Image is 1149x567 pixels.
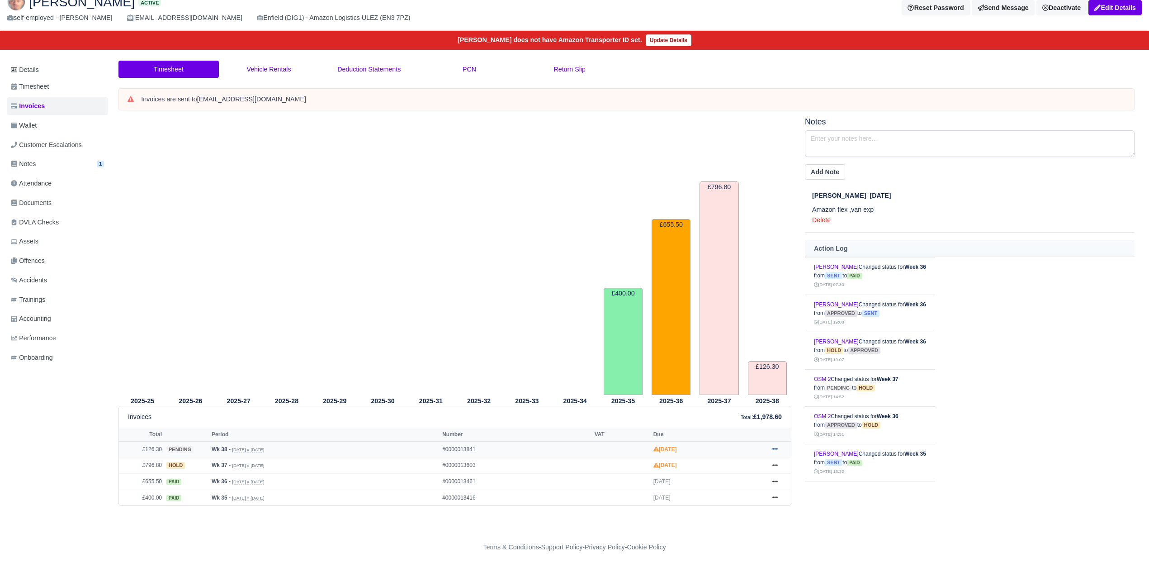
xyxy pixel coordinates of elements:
[7,62,108,78] a: Details
[825,347,843,354] span: hold
[814,394,844,399] small: [DATE] 14:52
[700,181,738,395] td: £796.80
[551,395,599,406] th: 2025-34
[814,282,844,287] small: [DATE] 07:30
[317,542,832,553] div: - - -
[646,34,691,46] a: Update Details
[455,395,503,406] th: 2025-32
[128,413,151,421] h6: Invoices
[904,264,926,270] strong: Week 36
[319,61,419,78] a: Deduction Statements
[359,395,407,406] th: 2025-30
[805,369,935,407] td: Changed status for from to
[814,319,844,324] small: [DATE] 19:08
[7,97,108,115] a: Invoices
[7,349,108,367] a: Onboarding
[599,395,647,406] th: 2025-35
[232,479,264,485] small: [DATE] » [DATE]
[118,61,219,78] a: Timesheet
[814,413,831,419] a: OSM 2
[11,217,59,228] span: DVLA Checks
[7,13,113,23] div: self-employed - [PERSON_NAME]
[212,446,231,453] strong: Wk 38 -
[847,460,862,466] span: paid
[825,459,842,466] span: sent
[7,136,108,154] a: Customer Escalations
[7,175,108,192] a: Attendance
[503,395,551,406] th: 2025-33
[825,272,842,279] span: sent
[7,214,108,231] a: DVLA Checks
[741,415,752,420] small: Total
[647,395,695,406] th: 2025-36
[209,428,440,441] th: Period
[753,413,782,420] strong: £1,978.60
[11,314,51,324] span: Accounting
[11,81,49,92] span: Timesheet
[877,413,898,419] strong: Week 36
[263,395,311,406] th: 2025-28
[440,490,592,505] td: #0000013416
[166,462,185,469] span: hold
[119,457,164,474] td: £796.80
[604,288,643,395] td: £400.00
[219,61,319,78] a: Vehicle Rentals
[7,117,108,134] a: Wallet
[7,78,108,95] a: Timesheet
[7,291,108,309] a: Trainings
[805,117,1135,127] h5: Notes
[232,496,264,501] small: [DATE] » [DATE]
[311,395,359,406] th: 2025-29
[741,412,782,422] div: :
[653,478,671,485] span: [DATE]
[119,441,164,457] td: £126.30
[812,192,866,199] span: [PERSON_NAME]
[11,120,37,131] span: Wallet
[904,301,926,308] strong: Week 36
[257,13,410,23] div: Enfield (DIG1) - Amazon Logistics ULEZ (EN3 7PZ)
[118,395,166,406] th: 2025-25
[7,329,108,347] a: Performance
[825,385,852,391] span: pending
[814,469,844,474] small: [DATE] 15:32
[847,273,862,279] span: paid
[212,462,231,468] strong: Wk 37 -
[805,332,935,370] td: Changed status for from to
[127,13,242,23] div: [EMAIL_ADDRESS][DOMAIN_NAME]
[11,236,38,247] span: Assets
[814,376,831,382] a: OSM 2
[11,295,45,305] span: Trainings
[440,428,592,441] th: Number
[825,422,857,429] span: approved
[653,462,677,468] strong: [DATE]
[141,95,1125,104] div: Invoices are sent to
[166,395,214,406] th: 2025-26
[541,543,583,551] a: Support Policy
[212,478,231,485] strong: Wk 36 -
[215,395,263,406] th: 2025-27
[11,140,82,150] span: Customer Escalations
[653,495,671,501] span: [DATE]
[805,295,935,332] td: Changed status for from to
[440,441,592,457] td: #0000013841
[627,543,666,551] a: Cookie Policy
[748,361,787,395] td: £126.30
[440,457,592,474] td: #0000013603
[11,353,53,363] span: Onboarding
[652,219,690,395] td: £655.50
[814,264,859,270] a: [PERSON_NAME]
[904,338,926,345] strong: Week 36
[743,395,791,406] th: 2025-38
[7,233,108,250] a: Assets
[904,451,926,457] strong: Week 35
[166,479,181,485] span: paid
[592,428,651,441] th: VAT
[812,191,1135,201] div: [DATE]
[814,357,844,362] small: [DATE] 19:07
[119,490,164,505] td: £400.00
[7,155,108,173] a: Notes 1
[11,275,47,286] span: Accidents
[812,205,1135,215] p: Amazon flex ,van exp
[212,495,231,501] strong: Wk 35 -
[11,178,52,189] span: Attendance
